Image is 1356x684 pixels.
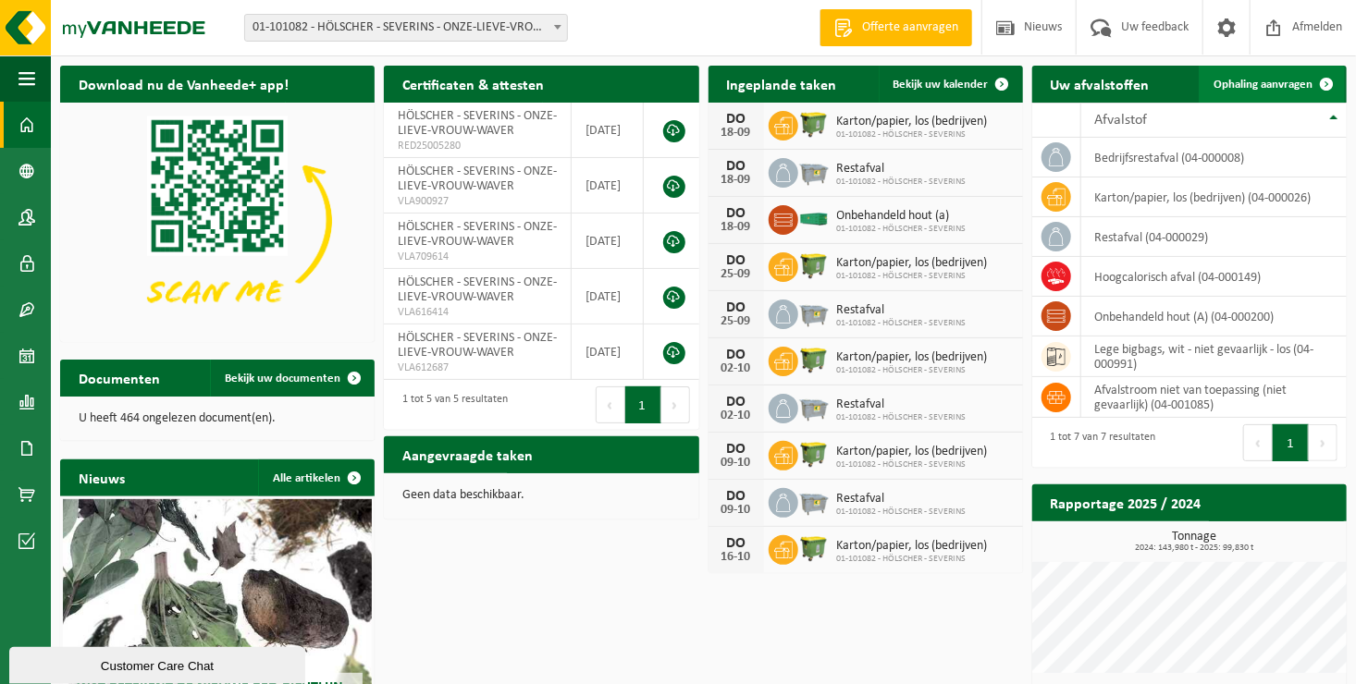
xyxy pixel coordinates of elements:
h2: Download nu de Vanheede+ app! [60,66,307,102]
span: 01-101082 - HÖLSCHER - SEVERINS [837,129,988,140]
td: onbehandeld hout (A) (04-000200) [1081,297,1347,336]
iframe: chat widget [9,643,309,684]
p: Geen data beschikbaar. [402,489,680,502]
a: Ophaling aanvragen [1199,66,1345,103]
button: Previous [1243,424,1273,461]
td: lege bigbags, wit - niet gevaarlijk - los (04-000991) [1081,336,1347,377]
span: Offerte aanvragen [857,18,963,37]
span: Karton/papier, los (bedrijven) [837,350,988,365]
span: Karton/papier, los (bedrijven) [837,115,988,129]
h2: Rapportage 2025 / 2024 [1032,484,1220,520]
img: WB-1100-HPE-GN-50 [798,438,830,470]
h2: Certificaten & attesten [384,66,562,102]
img: WB-1100-HPE-GN-50 [798,532,830,564]
span: 01-101082 - HÖLSCHER - SEVERINS [837,365,988,376]
span: Ophaling aanvragen [1214,79,1313,91]
div: 25-09 [718,315,755,328]
span: 01-101082 - HÖLSCHER - SEVERINS - ONZE-LIEVE-VROUW-WAVER [244,14,568,42]
div: DO [718,159,755,174]
div: 02-10 [718,409,755,422]
span: RED25005280 [398,139,557,153]
td: bedrijfsrestafval (04-000008) [1081,138,1347,177]
td: [DATE] [572,103,644,158]
img: WB-2500-GAL-GY-01 [798,297,830,328]
span: HÖLSCHER - SEVERINS - ONZE-LIEVE-VROUW-WAVER [398,275,557,304]
span: 01-101082 - HÖLSCHER - SEVERINS [837,177,967,188]
div: DO [718,206,755,221]
a: Offerte aanvragen [820,9,972,46]
span: Bekijk uw kalender [894,79,989,91]
span: Restafval [837,303,967,318]
div: DO [718,300,755,315]
span: Karton/papier, los (bedrijven) [837,539,988,554]
span: HÖLSCHER - SEVERINS - ONZE-LIEVE-VROUW-WAVER [398,109,557,138]
span: 01-101082 - HÖLSCHER - SEVERINS [837,224,967,235]
div: 18-09 [718,174,755,187]
h2: Aangevraagde taken [384,436,551,472]
span: 01-101082 - HÖLSCHER - SEVERINS [837,507,967,518]
td: afvalstroom niet van toepassing (niet gevaarlijk) (04-001085) [1081,377,1347,418]
div: DO [718,395,755,409]
div: 25-09 [718,268,755,281]
img: HK-XC-30-GN-00 [798,210,830,226]
div: 16-10 [718,551,755,564]
div: 02-10 [718,362,755,375]
span: Afvalstof [1095,113,1148,128]
img: WB-1100-HPE-GN-50 [798,108,830,140]
span: HÖLSCHER - SEVERINS - ONZE-LIEVE-VROUW-WAVER [398,331,557,360]
span: Onbehandeld hout (a) [837,209,967,224]
span: Karton/papier, los (bedrijven) [837,445,988,459]
div: DO [718,536,755,551]
a: Bekijk rapportage [1209,520,1345,557]
span: Karton/papier, los (bedrijven) [837,256,988,271]
a: Bekijk uw kalender [879,66,1021,103]
button: 1 [1273,424,1309,461]
div: 1 tot 7 van 7 resultaten [1042,422,1156,463]
a: Alle artikelen [258,459,373,496]
td: [DATE] [572,269,644,324]
div: DO [718,348,755,362]
span: HÖLSCHER - SEVERINS - ONZE-LIEVE-VROUW-WAVER [398,220,557,249]
span: 01-101082 - HÖLSCHER - SEVERINS - ONZE-LIEVE-VROUW-WAVER [245,15,567,41]
div: DO [718,489,755,504]
div: 1 tot 5 van 5 resultaten [393,385,508,425]
div: DO [718,442,755,457]
div: 18-09 [718,127,755,140]
td: hoogcalorisch afval (04-000149) [1081,257,1347,297]
span: HÖLSCHER - SEVERINS - ONZE-LIEVE-VROUW-WAVER [398,165,557,193]
span: Bekijk uw documenten [225,373,340,385]
span: Restafval [837,397,967,412]
button: Previous [596,386,625,423]
span: 01-101082 - HÖLSCHER - SEVERINS [837,412,967,423]
img: WB-2500-GAL-GY-01 [798,155,830,187]
img: WB-2500-GAL-GY-01 [798,391,830,422]
div: 09-10 [718,457,755,470]
td: [DATE] [572,324,644,380]
img: WB-1100-HPE-GN-50 [798,250,830,281]
span: Restafval [837,492,967,507]
h2: Documenten [60,360,179,396]
span: VLA900927 [398,194,557,209]
button: Next [661,386,690,423]
span: 2024: 143,980 t - 2025: 99,830 t [1042,544,1347,553]
button: Next [1309,424,1338,461]
span: 01-101082 - HÖLSCHER - SEVERINS [837,271,988,282]
span: Restafval [837,162,967,177]
h2: Ingeplande taken [709,66,856,102]
img: WB-2500-GAL-GY-01 [798,485,830,517]
td: restafval (04-000029) [1081,217,1347,257]
span: 01-101082 - HÖLSCHER - SEVERINS [837,459,988,470]
div: 18-09 [718,221,755,234]
a: Bekijk uw documenten [210,360,373,397]
div: DO [718,253,755,268]
span: 01-101082 - HÖLSCHER - SEVERINS [837,554,988,565]
div: DO [718,112,755,127]
td: [DATE] [572,158,644,214]
span: 01-101082 - HÖLSCHER - SEVERINS [837,318,967,329]
p: U heeft 464 ongelezen document(en). [79,412,356,425]
span: VLA616414 [398,305,557,320]
button: 1 [625,386,661,423]
td: [DATE] [572,214,644,269]
img: Download de VHEPlus App [60,103,375,338]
